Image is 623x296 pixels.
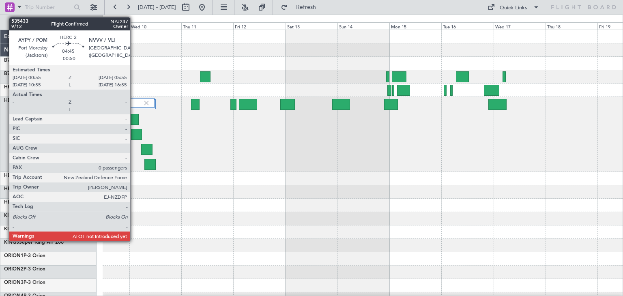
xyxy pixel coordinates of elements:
[233,22,285,30] div: Fri 12
[4,280,24,285] span: ORION3
[4,267,45,272] a: ORION2P-3 Orion
[4,240,64,245] a: KING3Super King Air 200
[286,22,337,30] div: Sat 13
[546,22,597,30] div: Thu 18
[4,58,20,63] span: B757-1
[4,85,56,90] a: HERC-1C-130 Hercules
[4,240,19,245] span: KING3
[9,16,88,29] button: All Aircraft
[483,1,544,14] button: Quick Links
[441,22,493,30] div: Tue 16
[21,19,86,25] span: All Aircraft
[4,253,45,258] a: ORION1P-3 Orion
[494,22,546,30] div: Wed 17
[4,58,29,63] a: B757-1757
[104,16,118,23] div: [DATE]
[4,213,64,218] a: KING1Super King Air 200
[4,253,24,258] span: ORION1
[4,187,21,191] span: HERC-4
[4,200,21,205] span: HERC-5
[4,173,56,178] a: HERC-3C-130 Hercules
[389,22,441,30] div: Mon 15
[4,173,21,178] span: HERC-3
[143,99,150,107] img: gray-close.svg
[4,267,24,272] span: ORION2
[4,280,45,285] a: ORION3P-3 Orion
[4,98,56,103] a: HERC-2C-130 Hercules
[289,4,323,10] span: Refresh
[4,71,29,76] a: B757-2757
[500,4,527,12] div: Quick Links
[77,22,129,30] div: Tue 9
[4,85,21,90] span: HERC-1
[4,227,19,232] span: KING2
[4,227,64,232] a: KING2Super King Air 200
[4,187,56,191] a: HERC-4C-130 Hercules
[337,22,389,30] div: Sun 14
[181,22,233,30] div: Thu 11
[4,98,21,103] span: HERC-2
[129,22,181,30] div: Wed 10
[4,213,19,218] span: KING1
[4,200,56,205] a: HERC-5C-130 Hercules
[25,1,71,13] input: Trip Number
[4,71,20,76] span: B757-2
[138,4,176,11] span: [DATE] - [DATE]
[277,1,326,14] button: Refresh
